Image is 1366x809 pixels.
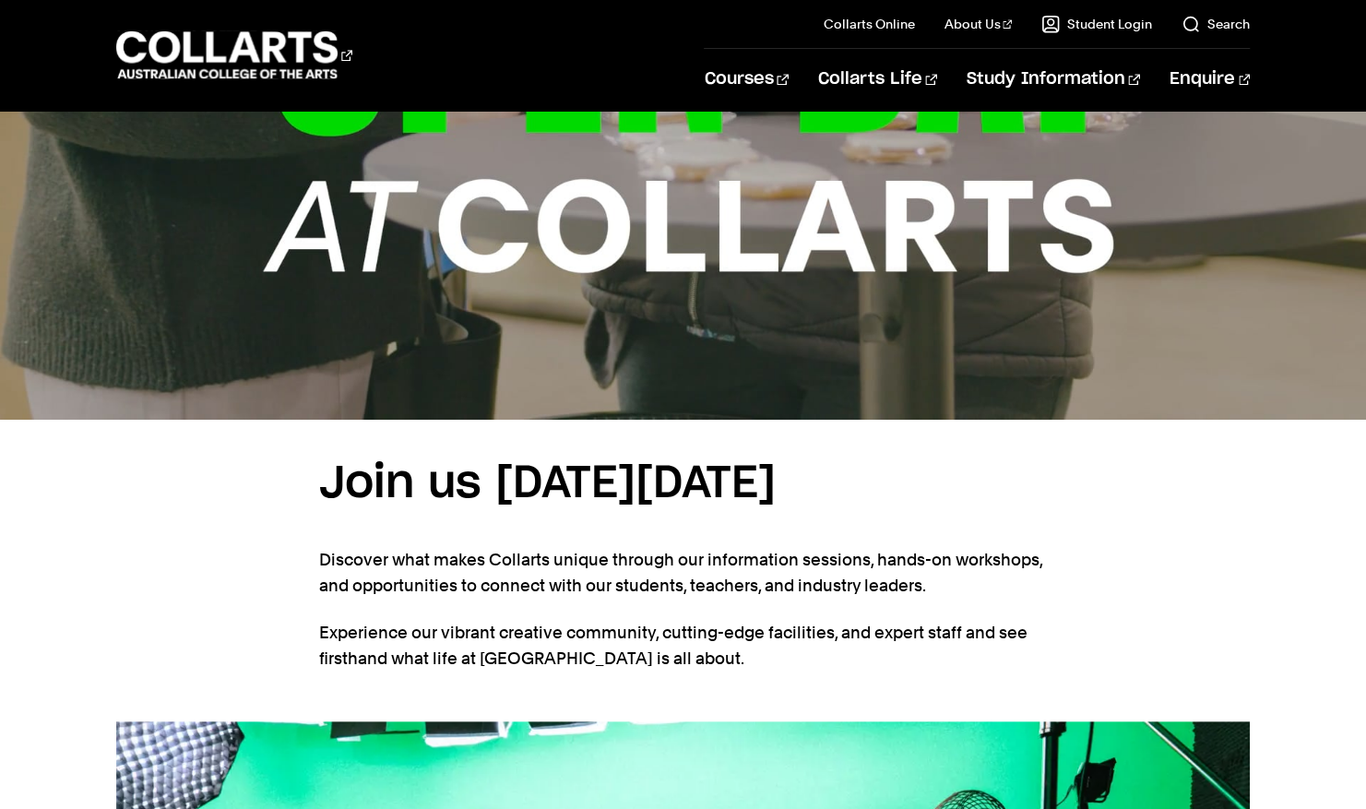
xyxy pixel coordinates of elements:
[1170,49,1250,110] a: Enquire
[704,49,788,110] a: Courses
[944,15,1013,33] a: About Us
[116,29,352,81] div: Go to homepage
[319,620,1048,672] p: Experience our vibrant creative community, cutting-edge facilities, and expert staff and see firs...
[824,15,915,33] a: Collarts Online
[319,449,1048,520] h3: Join us [DATE][DATE]
[1041,15,1152,33] a: Student Login
[967,49,1140,110] a: Study Information
[818,49,937,110] a: Collarts Life
[319,547,1048,599] p: Discover what makes Collarts unique through our information sessions, hands-on workshops, and opp...
[1182,15,1250,33] a: Search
